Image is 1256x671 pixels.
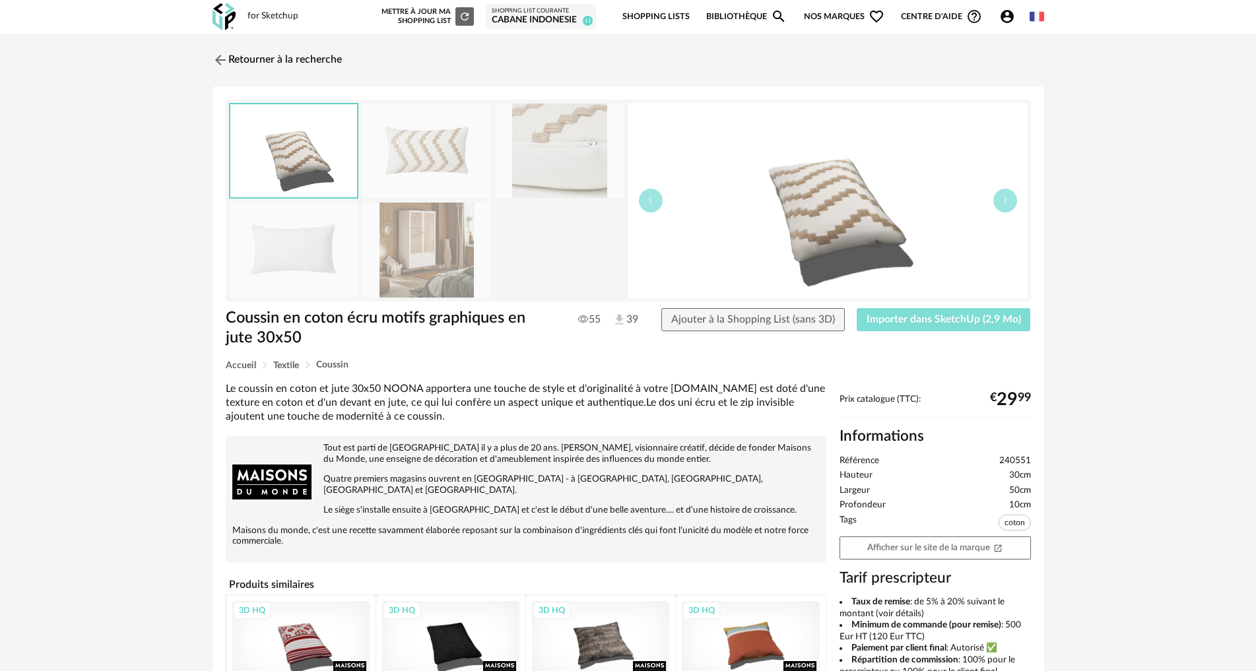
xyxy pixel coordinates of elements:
b: Taux de remise [851,597,910,606]
p: Maisons du monde, c'est une recette savamment élaborée reposant sur la combinaison d'ingrédients ... [232,525,820,548]
span: 39 [612,313,637,327]
img: thumbnail.png [628,103,1028,298]
div: 3D HQ [233,602,271,619]
span: 11 [583,16,593,26]
img: brand logo [232,443,312,522]
h3: Tarif prescripteur [840,569,1031,588]
li: : de 5% à 20% suivant le montant (voir détails) [840,596,1031,620]
img: coussin-en-coton-ecru-motifs-graphiques-en-jute-30x50-1000-1-4-240551_6.jpg [496,104,624,198]
a: Retourner à la recherche [213,46,342,75]
div: Shopping List courante [492,7,590,15]
li: : Autorisé ✅ [840,643,1031,655]
span: Textile [273,361,299,370]
div: CABANE INDONESIE [492,15,590,26]
a: Shopping Lists [622,1,690,32]
img: coussin-en-coton-ecru-motifs-graphiques-en-jute-30x50-1000-1-4-240551_4.jpg [362,203,490,297]
span: Coussin [316,360,348,369]
span: Centre d'aideHelp Circle Outline icon [901,9,982,24]
b: Répartition de commission [851,655,958,664]
h2: Informations [840,427,1031,446]
div: Prix catalogue (TTC): [840,394,1031,418]
span: Accueil [226,361,256,370]
span: Magnify icon [771,9,787,24]
div: € 99 [990,395,1031,405]
p: Le siège s'installe ensuite à [GEOGRAPHIC_DATA] et c'est le début d'une belle aventure.... et d'u... [232,505,820,516]
span: Open In New icon [993,542,1003,552]
span: Refresh icon [459,13,471,20]
span: Account Circle icon [999,9,1015,24]
div: 3D HQ [682,602,721,619]
span: coton [999,515,1031,530]
h1: Coussin en coton écru motifs graphiques en jute 30x50 [226,308,554,348]
a: BibliothèqueMagnify icon [706,1,787,32]
img: coussin-en-coton-ecru-motifs-graphiques-en-jute-30x50-1000-1-4-240551_7.jpg [230,203,358,297]
span: Heart Outline icon [869,9,884,24]
span: Profondeur [840,499,886,511]
span: Help Circle Outline icon [966,9,982,24]
div: 3D HQ [533,602,571,619]
p: Tout est parti de [GEOGRAPHIC_DATA] il y a plus de 20 ans. [PERSON_NAME], visionnaire créatif, dé... [232,443,820,465]
span: Importer dans SketchUp (2,9 Mo) [867,314,1021,325]
div: for Sketchup [248,11,298,22]
img: OXP [213,3,236,30]
div: 3D HQ [383,602,421,619]
span: Nos marques [804,1,884,32]
span: 29 [997,395,1018,405]
a: Afficher sur le site de la marqueOpen In New icon [840,536,1031,559]
img: coussin-en-coton-ecru-motifs-graphiques-en-jute-30x50-1000-1-4-240551_5.jpg [362,104,490,198]
img: thumbnail.png [230,104,357,197]
div: Mettre à jour ma Shopping List [379,7,474,26]
span: 240551 [999,455,1031,467]
span: Account Circle icon [999,9,1021,24]
b: Paiement par client final [851,643,946,653]
span: 30cm [1009,470,1031,482]
a: Shopping List courante CABANE INDONESIE 11 [492,7,590,26]
button: Ajouter à la Shopping List (sans 3D) [661,308,845,332]
button: Importer dans SketchUp (2,9 Mo) [857,308,1031,332]
span: Tags [840,515,857,534]
span: Ajouter à la Shopping List (sans 3D) [671,314,835,325]
span: 55 [578,313,601,326]
span: Référence [840,455,879,467]
div: Breadcrumb [226,360,1031,370]
p: Quatre premiers magasins ouvrent en [GEOGRAPHIC_DATA] - à [GEOGRAPHIC_DATA], [GEOGRAPHIC_DATA], [... [232,474,820,496]
span: Hauteur [840,470,873,482]
img: fr [1030,9,1044,24]
span: Largeur [840,485,870,497]
div: Le coussin en coton et jute 30x50 NOONA apportera une touche de style et d'originalité à votre [D... [226,382,826,424]
span: 50cm [1009,485,1031,497]
h4: Produits similaires [226,575,826,594]
li: : 500 Eur HT (120 Eur TTC) [840,620,1031,643]
b: Minimum de commande (pour remise) [851,620,1001,629]
img: Téléchargements [612,313,626,327]
span: 10cm [1009,499,1031,511]
img: svg+xml;base64,PHN2ZyB3aWR0aD0iMjQiIGhlaWdodD0iMjQiIHZpZXdCb3g9IjAgMCAyNCAyNCIgZmlsbD0ibm9uZSIgeG... [213,52,228,68]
